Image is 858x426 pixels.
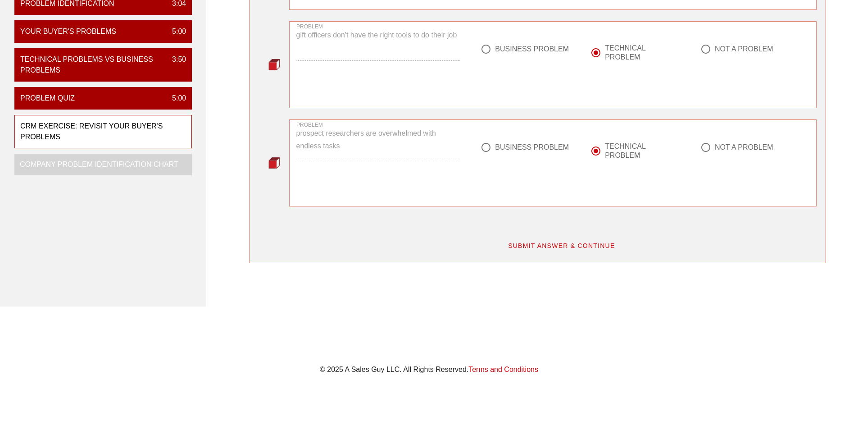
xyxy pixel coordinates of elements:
a: Terms and Conditions [468,366,538,373]
div: NOT A PROBLEM [715,45,773,54]
div: CRM Exercise: Revisit Your Buyer's Problems [20,121,179,142]
button: SUBMIT ANSWER & CONTINUE [500,238,622,254]
div: TECHNICAL PROBLEM [605,142,682,160]
div: 5:00 [165,26,186,37]
div: Problem Quiz [20,93,75,104]
div: BUSINESS PROBLEM [495,45,569,54]
span: SUBMIT ANSWER & CONTINUE [508,242,615,249]
img: question-bullet-actve.png [268,59,280,70]
div: NOT A PROBLEM [715,143,773,152]
div: TECHNICAL PROBLEM [605,44,682,62]
img: question-bullet-actve.png [268,157,280,169]
label: PROBLEM [296,122,323,128]
div: Technical Problems vs Business Problems [20,54,165,76]
div: Company Problem Identification Chart [20,159,178,170]
div: 3:50 [165,54,186,76]
div: Your Buyer's Problems [20,26,116,37]
label: PROBLEM [296,23,323,30]
div: 5:00 [165,93,186,104]
div: BUSINESS PROBLEM [495,143,569,152]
